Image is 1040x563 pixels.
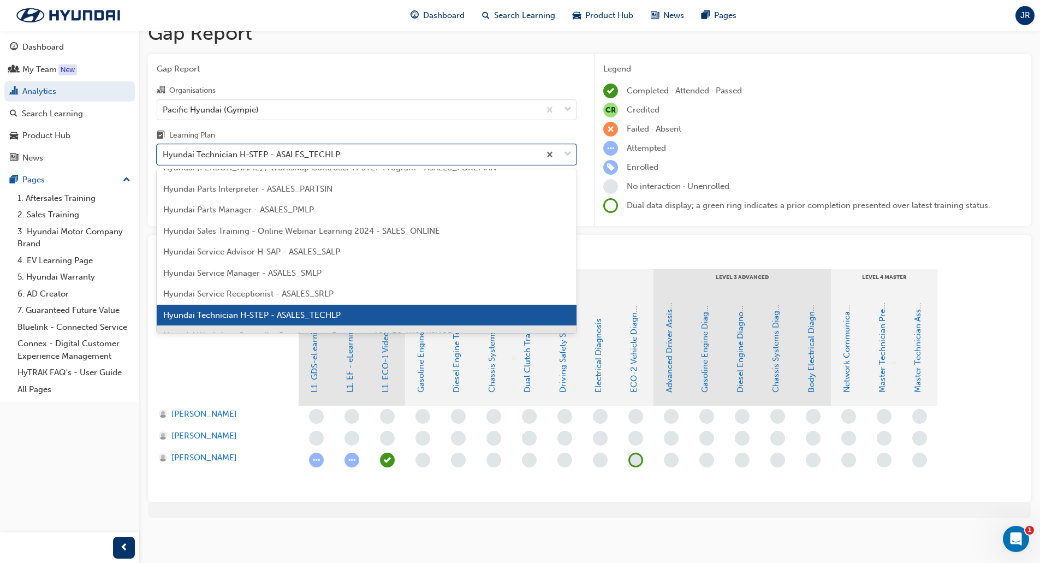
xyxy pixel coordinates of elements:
[10,131,18,141] span: car-icon
[522,431,537,446] span: learningRecordVerb_NONE-icon
[13,269,135,286] a: 5. Hyundai Warranty
[451,431,466,446] span: learningRecordVerb_NONE-icon
[700,292,710,393] a: Gasoline Engine Diagnosis
[806,453,821,467] span: learningRecordVerb_NONE-icon
[603,63,1023,75] div: Legend
[10,87,18,97] span: chart-icon
[877,453,892,467] span: learningRecordVerb_NONE-icon
[487,284,497,393] a: Chassis Systems Technology
[627,86,742,96] span: Completed · Attended · Passed
[877,272,887,393] a: Master Technician Pre-Qualifier
[10,109,17,119] span: search-icon
[651,9,659,22] span: news-icon
[415,409,430,424] span: learningRecordVerb_NONE-icon
[415,431,430,446] span: learningRecordVerb_NONE-icon
[380,453,395,467] span: learningRecordVerb_PASS-icon
[522,453,537,467] span: learningRecordVerb_NONE-icon
[4,148,135,168] a: News
[841,409,856,424] span: learningRecordVerb_NONE-icon
[380,431,395,446] span: learningRecordVerb_NONE-icon
[13,381,135,398] a: All Pages
[735,302,745,393] a: Diesel Engine Diagnosis
[593,431,608,446] span: learningRecordVerb_NONE-icon
[564,103,572,117] span: down-icon
[522,409,537,424] span: learningRecordVerb_NONE-icon
[629,254,639,393] a: ECO-2 Vehicle Diagnosis and Repair
[714,9,736,22] span: Pages
[451,409,466,424] span: learningRecordVerb_NONE-icon
[4,170,135,190] button: Pages
[22,63,57,76] div: My Team
[735,431,750,446] span: learningRecordVerb_NONE-icon
[486,453,501,467] span: learningRecordVerb_NONE-icon
[770,431,785,446] span: learningRecordVerb_NONE-icon
[627,105,659,115] span: Credited
[735,453,750,467] span: learningRecordVerb_NONE-icon
[664,431,679,446] span: learningRecordVerb_NONE-icon
[486,409,501,424] span: learningRecordVerb_NONE-icon
[735,409,750,424] span: learningRecordVerb_NONE-icon
[163,310,341,320] span: Hyundai Technician H-STEP - ASALES_TECHLP
[573,9,581,22] span: car-icon
[13,190,135,207] a: 1. Aftersales Training
[309,431,324,446] span: learningRecordVerb_NONE-icon
[603,103,618,117] span: null-icon
[22,152,43,164] div: News
[10,43,18,52] span: guage-icon
[402,4,473,27] a: guage-iconDashboard
[585,9,633,22] span: Product Hub
[171,430,237,442] span: [PERSON_NAME]
[699,431,714,446] span: learningRecordVerb_NONE-icon
[10,153,18,163] span: news-icon
[163,331,453,341] span: Hyundai Workshop Controller Development Program - ASALES_WORKSHOP
[877,431,892,446] span: learningRecordVerb_NONE-icon
[13,302,135,319] a: 7. Guaranteed Future Value
[557,453,572,467] span: learningRecordVerb_NONE-icon
[13,364,135,381] a: HyTRAK FAQ's - User Guide
[664,273,674,393] a: Advanced Driver Assist Systems
[120,541,128,555] span: prev-icon
[13,223,135,252] a: 3. Hyundai Motor Company Brand
[1003,526,1029,552] iframe: Intercom live chat
[1025,526,1034,535] span: 1
[344,431,359,446] span: learningRecordVerb_NONE-icon
[603,122,618,137] span: learningRecordVerb_FAIL-icon
[22,108,83,120] div: Search Learning
[557,431,572,446] span: learningRecordVerb_NONE-icon
[163,226,440,236] span: Hyundai Sales Training - Online Webinar Learning 2024 - SALES_ONLINE
[157,131,165,141] span: learningplan-icon
[664,453,679,467] span: learningRecordVerb_NONE-icon
[912,431,927,446] span: learningRecordVerb_NONE-icon
[806,297,816,393] a: Body Electrical Diagnosis
[157,86,165,96] span: organisation-icon
[4,35,135,170] button: DashboardMy TeamAnalyticsSearch LearningProduct HubNews
[653,269,831,297] div: LEVEL 3 Advanced
[473,4,564,27] a: search-iconSearch Learning
[13,335,135,364] a: Connex - Digital Customer Experience Management
[416,285,426,393] a: Gasoline Engine Technology
[380,409,395,424] span: learningRecordVerb_NONE-icon
[877,409,892,424] span: learningRecordVerb_NONE-icon
[22,129,70,142] div: Product Hub
[494,9,555,22] span: Search Learning
[558,306,568,393] a: Driving Safety Systems
[163,184,332,194] span: Hyundai Parts Interpreter - ASALES_PARTSIN
[1020,9,1030,22] span: JR
[627,143,666,153] span: Attempted
[593,318,603,393] a: Electrical Diagnosis
[603,179,618,194] span: learningRecordVerb_NONE-icon
[10,65,18,75] span: people-icon
[5,4,131,27] a: Trak
[663,9,684,22] span: News
[770,409,785,424] span: learningRecordVerb_NONE-icon
[451,295,461,393] a: Diesel Engine Technology
[171,452,237,464] span: [PERSON_NAME]
[4,104,135,124] a: Search Learning
[451,453,466,467] span: learningRecordVerb_NONE-icon
[912,409,927,424] span: learningRecordVerb_NONE-icon
[169,130,215,141] div: Learning Plan
[1015,6,1035,25] button: JR
[593,409,608,424] span: learningRecordVerb_NONE-icon
[693,4,745,27] a: pages-iconPages
[13,319,135,336] a: Bluelink - Connected Service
